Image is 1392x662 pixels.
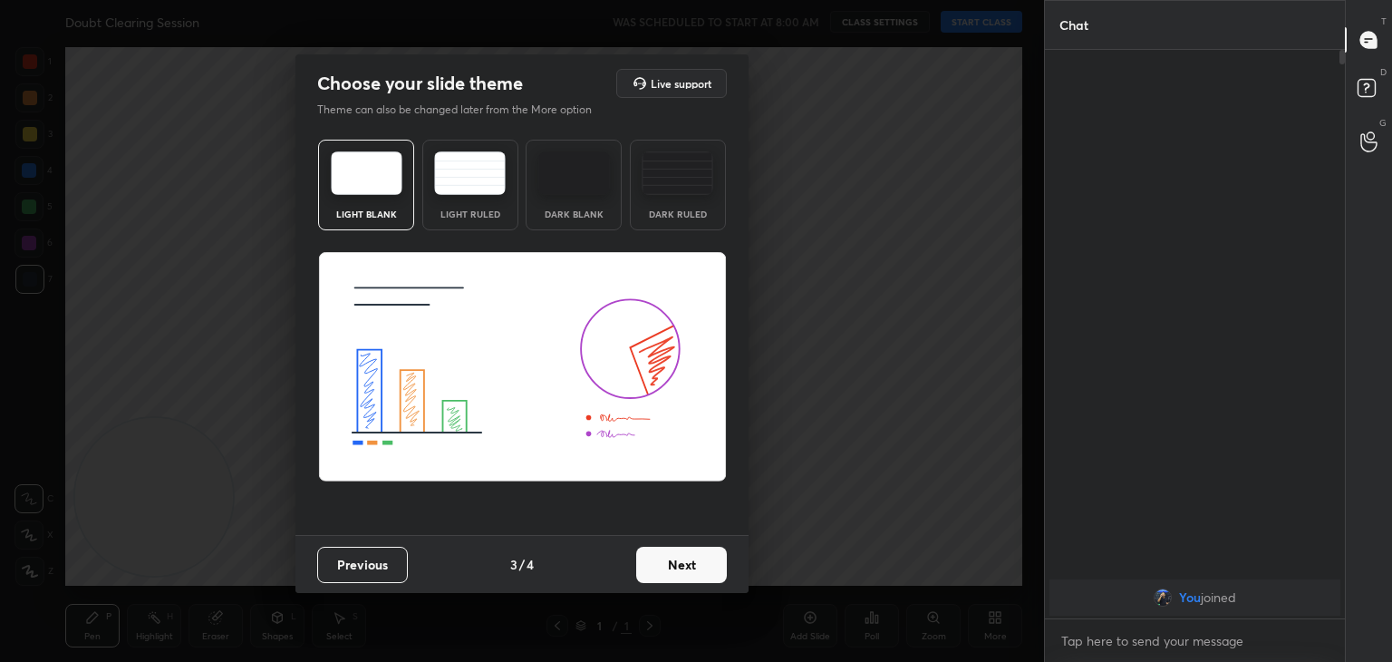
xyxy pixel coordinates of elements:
[1045,576,1345,619] div: grid
[331,151,402,195] img: lightTheme.e5ed3b09.svg
[317,102,611,118] p: Theme can also be changed later from the More option
[642,151,713,195] img: darkRuledTheme.de295e13.svg
[1381,15,1387,28] p: T
[330,209,402,219] div: Light Blank
[510,555,517,574] h4: 3
[434,151,506,195] img: lightRuledTheme.5fabf969.svg
[527,555,534,574] h4: 4
[519,555,525,574] h4: /
[1179,590,1201,605] span: You
[318,252,727,482] img: lightThemeBanner.fbc32fad.svg
[1201,590,1236,605] span: joined
[636,547,727,583] button: Next
[1045,1,1103,49] p: Chat
[642,209,714,219] div: Dark Ruled
[651,78,711,89] h5: Live support
[434,209,507,219] div: Light Ruled
[538,151,610,195] img: darkTheme.f0cc69e5.svg
[1379,116,1387,130] p: G
[537,209,610,219] div: Dark Blank
[317,72,523,95] h2: Choose your slide theme
[1154,589,1172,607] img: d89acffa0b7b45d28d6908ca2ce42307.jpg
[317,547,408,583] button: Previous
[1380,65,1387,79] p: D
